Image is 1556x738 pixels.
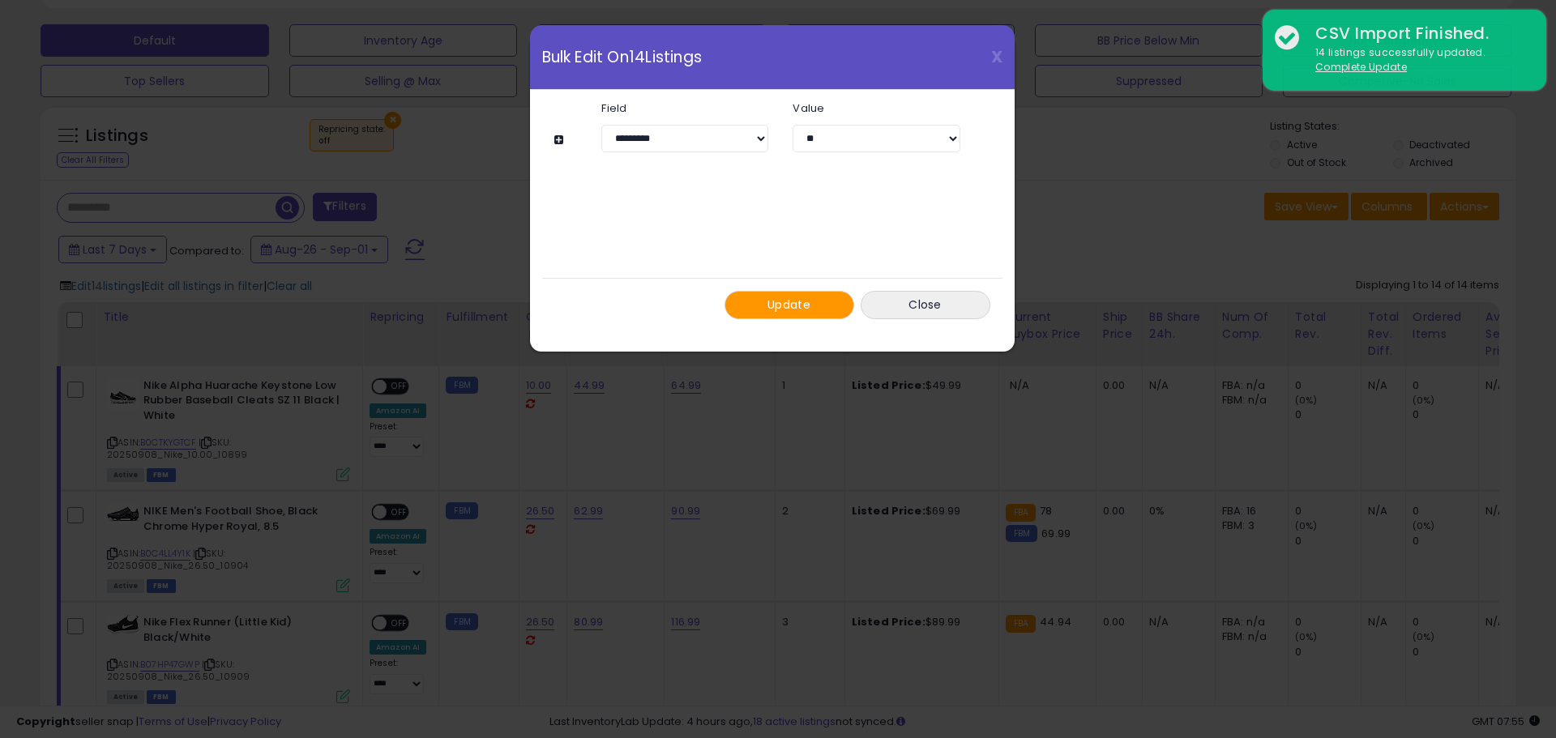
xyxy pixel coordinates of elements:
[542,49,702,65] span: Bulk Edit On 14 Listings
[1303,22,1534,45] div: CSV Import Finished.
[1303,45,1534,75] div: 14 listings successfully updated.
[767,296,810,313] span: Update
[991,45,1002,68] span: X
[861,291,990,319] button: Close
[1315,60,1407,74] u: Complete Update
[780,103,972,113] label: Value
[589,103,780,113] label: Field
